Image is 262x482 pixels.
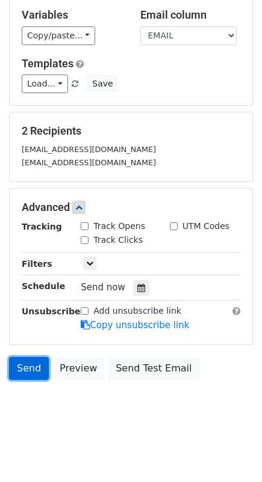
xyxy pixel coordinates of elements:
[9,357,49,380] a: Send
[22,259,52,269] strong: Filters
[93,220,145,233] label: Track Opens
[22,75,68,93] a: Load...
[22,158,156,167] small: [EMAIL_ADDRESS][DOMAIN_NAME]
[22,307,81,316] strong: Unsubscribe
[52,357,105,380] a: Preview
[182,220,229,233] label: UTM Codes
[22,281,65,291] strong: Schedule
[81,282,125,293] span: Send now
[87,75,118,93] button: Save
[22,222,62,231] strong: Tracking
[202,424,262,482] iframe: Chat Widget
[108,357,199,380] a: Send Test Email
[22,57,73,70] a: Templates
[22,124,240,138] h5: 2 Recipients
[22,201,240,214] h5: Advanced
[22,8,122,22] h5: Variables
[140,8,241,22] h5: Email column
[93,305,181,317] label: Add unsubscribe link
[22,145,156,154] small: [EMAIL_ADDRESS][DOMAIN_NAME]
[81,320,189,331] a: Copy unsubscribe link
[22,26,95,45] a: Copy/paste...
[93,234,143,246] label: Track Clicks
